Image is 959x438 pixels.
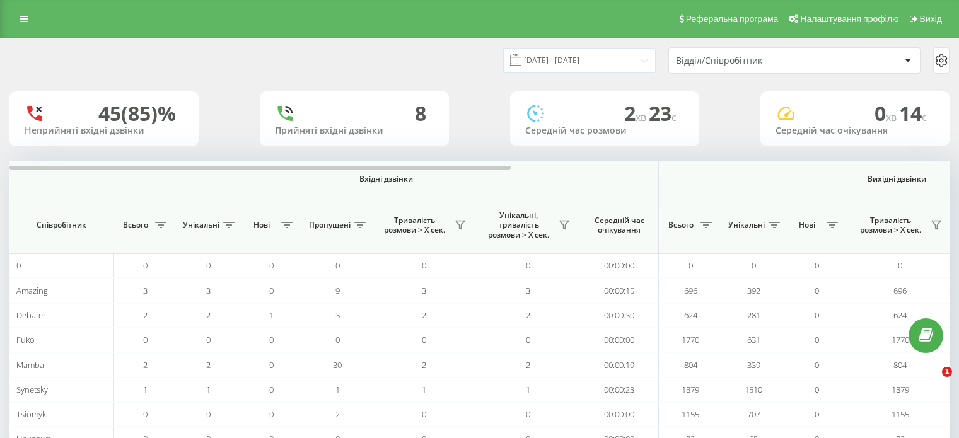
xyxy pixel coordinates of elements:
[269,408,274,420] span: 0
[922,110,927,124] span: c
[649,100,677,127] span: 23
[689,260,693,271] span: 0
[624,100,649,127] span: 2
[422,334,426,345] span: 0
[143,359,148,371] span: 2
[636,110,649,124] span: хв
[143,309,148,321] span: 2
[684,359,697,371] span: 804
[747,334,760,345] span: 631
[335,260,340,271] span: 0
[526,285,530,296] span: 3
[143,285,148,296] span: 3
[16,285,48,296] span: Amazing
[143,408,148,420] span: 0
[791,220,823,230] span: Нові
[580,377,659,402] td: 00:00:23
[776,125,934,136] div: Середній час очікування
[942,367,952,377] span: 1
[482,210,555,240] span: Унікальні, тривалість розмови > Х сек.
[422,260,426,271] span: 0
[815,408,819,420] span: 0
[815,260,819,271] span: 0
[415,101,426,125] div: 8
[580,328,659,352] td: 00:00:00
[682,384,699,395] span: 1879
[682,334,699,345] span: 1770
[526,260,530,271] span: 0
[580,278,659,303] td: 00:00:15
[206,384,211,395] span: 1
[143,384,148,395] span: 1
[526,359,530,371] span: 2
[120,220,151,230] span: Всього
[815,285,819,296] span: 0
[335,285,340,296] span: 9
[747,309,760,321] span: 281
[269,334,274,345] span: 0
[898,260,902,271] span: 0
[20,220,102,230] span: Співробітник
[580,402,659,427] td: 00:00:00
[16,359,44,371] span: Mamba
[25,125,183,136] div: Неприйняті вхідні дзвінки
[747,359,760,371] span: 339
[526,309,530,321] span: 2
[333,359,342,371] span: 30
[815,309,819,321] span: 0
[893,359,907,371] span: 804
[747,285,760,296] span: 392
[892,408,909,420] span: 1155
[309,220,351,230] span: Пропущені
[899,100,927,127] span: 14
[580,253,659,278] td: 00:00:00
[206,285,211,296] span: 3
[335,384,340,395] span: 1
[671,110,677,124] span: c
[745,384,762,395] span: 1510
[335,309,340,321] span: 3
[684,309,697,321] span: 624
[422,285,426,296] span: 3
[16,334,35,345] span: Fuko
[892,334,909,345] span: 1770
[800,14,898,24] span: Налаштування профілю
[206,408,211,420] span: 0
[378,216,451,235] span: Тривалість розмови > Х сек.
[206,309,211,321] span: 2
[920,14,942,24] span: Вихід
[580,352,659,377] td: 00:00:19
[665,220,697,230] span: Всього
[815,359,819,371] span: 0
[269,260,274,271] span: 0
[854,216,927,235] span: Тривалість розмови > Х сек.
[892,384,909,395] span: 1879
[422,384,426,395] span: 1
[269,384,274,395] span: 0
[815,384,819,395] span: 0
[875,100,899,127] span: 0
[526,384,530,395] span: 1
[16,309,46,321] span: Debater
[16,384,50,395] span: Synetskyi
[590,216,649,235] span: Середній час очікування
[143,260,148,271] span: 0
[684,285,697,296] span: 696
[815,334,819,345] span: 0
[269,285,274,296] span: 0
[16,408,46,420] span: Tsiomyk
[206,359,211,371] span: 2
[206,260,211,271] span: 0
[143,334,148,345] span: 0
[526,408,530,420] span: 0
[269,309,274,321] span: 1
[893,309,907,321] span: 624
[525,125,684,136] div: Середній час розмови
[335,408,340,420] span: 2
[752,260,756,271] span: 0
[183,220,219,230] span: Унікальні
[580,303,659,328] td: 00:00:30
[728,220,765,230] span: Унікальні
[422,309,426,321] span: 2
[269,359,274,371] span: 0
